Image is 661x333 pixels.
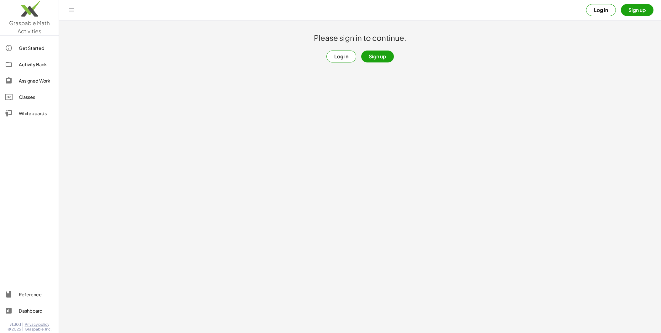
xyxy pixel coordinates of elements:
div: Classes [19,93,54,101]
a: Activity Bank [3,57,56,72]
h1: Please sign in to continue. [314,33,406,43]
div: Activity Bank [19,61,54,68]
a: Dashboard [3,303,56,318]
a: Classes [3,89,56,105]
a: Get Started [3,40,56,56]
span: | [22,322,24,327]
button: Toggle navigation [66,5,77,15]
div: Get Started [19,44,54,52]
a: Assigned Work [3,73,56,88]
span: v1.30.1 [10,322,21,327]
span: Graspable Math Activities [9,19,50,35]
div: Assigned Work [19,77,54,84]
a: Reference [3,287,56,302]
span: | [22,327,24,332]
button: Sign up [621,4,653,16]
button: Log in [586,4,616,16]
div: Whiteboards [19,110,54,117]
div: Dashboard [19,307,54,314]
a: Privacy policy [25,322,51,327]
a: Whiteboards [3,106,56,121]
button: Log in [326,51,356,62]
button: Sign up [361,51,394,62]
span: © 2025 [8,327,21,332]
div: Reference [19,291,54,298]
span: Graspable, Inc. [25,327,51,332]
